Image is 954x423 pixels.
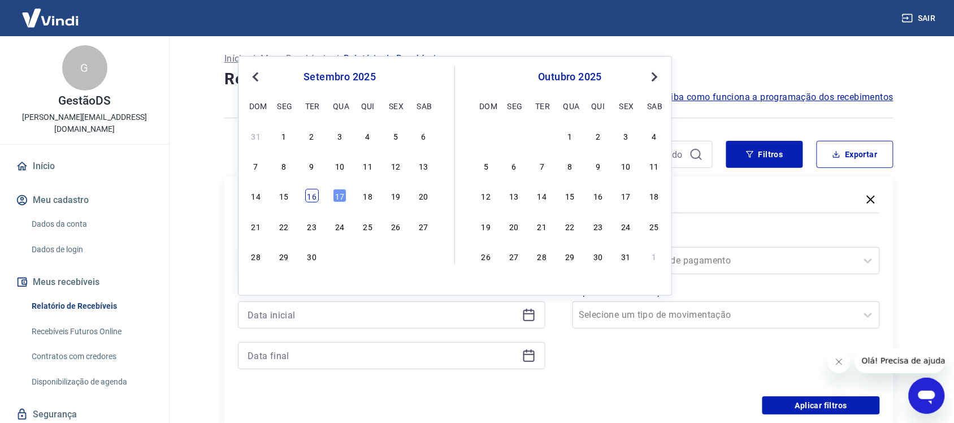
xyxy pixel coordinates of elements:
[417,99,431,113] div: sab
[27,370,155,394] a: Disponibilização de agenda
[619,99,633,113] div: sex
[591,189,605,202] div: Choose quinta-feira, 16 de outubro de 2025
[417,159,431,172] div: Choose sábado, 13 de setembro de 2025
[305,189,319,202] div: Choose terça-feira, 16 de setembro de 2025
[14,154,155,179] a: Início
[389,189,402,202] div: Choose sexta-feira, 19 de setembro de 2025
[535,219,549,233] div: Choose terça-feira, 21 de outubro de 2025
[224,52,247,66] a: Início
[508,99,521,113] div: seg
[361,159,375,172] div: Choose quinta-feira, 11 de setembro de 2025
[478,70,663,84] div: outubro 2025
[417,129,431,143] div: Choose sábado, 6 de setembro de 2025
[508,129,521,143] div: Choose segunda-feira, 29 de setembro de 2025
[648,219,661,233] div: Choose sábado, 25 de outubro de 2025
[909,378,945,414] iframe: Botão para abrir a janela de mensagens
[389,249,402,263] div: Choose sexta-feira, 3 de outubro de 2025
[479,129,493,143] div: Choose domingo, 28 de setembro de 2025
[508,219,521,233] div: Choose segunda-feira, 20 de outubro de 2025
[389,219,402,233] div: Choose sexta-feira, 26 de setembro de 2025
[361,99,375,113] div: qui
[14,1,87,35] img: Vindi
[249,129,263,143] div: Choose domingo, 31 de agosto de 2025
[248,127,432,264] div: month 2025-09
[508,159,521,172] div: Choose segunda-feira, 6 de outubro de 2025
[591,99,605,113] div: qui
[389,129,402,143] div: Choose sexta-feira, 5 de setembro de 2025
[333,99,346,113] div: qua
[535,129,549,143] div: Choose terça-feira, 30 de setembro de 2025
[305,249,319,263] div: Choose terça-feira, 30 de setembro de 2025
[648,189,661,202] div: Choose sábado, 18 de outubro de 2025
[479,159,493,172] div: Choose domingo, 5 de outubro de 2025
[535,159,549,172] div: Choose terça-feira, 7 de outubro de 2025
[277,99,290,113] div: seg
[305,129,319,143] div: Choose terça-feira, 2 de setembro de 2025
[648,129,661,143] div: Choose sábado, 4 de outubro de 2025
[575,231,878,245] label: Forma de Pagamento
[619,189,633,202] div: Choose sexta-feira, 17 de outubro de 2025
[417,219,431,233] div: Choose sábado, 27 de setembro de 2025
[389,99,402,113] div: sex
[619,249,633,263] div: Choose sexta-feira, 31 de outubro de 2025
[333,129,346,143] div: Choose quarta-feira, 3 de setembro de 2025
[828,351,851,373] iframe: Fechar mensagem
[333,159,346,172] div: Choose quarta-feira, 10 de setembro de 2025
[648,249,661,263] div: Choose sábado, 1 de novembro de 2025
[361,189,375,202] div: Choose quinta-feira, 18 de setembro de 2025
[27,295,155,318] a: Relatório de Recebíveis
[9,111,160,135] p: [PERSON_NAME][EMAIL_ADDRESS][DOMAIN_NAME]
[479,249,493,263] div: Choose domingo, 26 de outubro de 2025
[249,159,263,172] div: Choose domingo, 7 de setembro de 2025
[251,52,255,66] p: /
[58,95,111,107] p: GestãoDS
[417,249,431,263] div: Choose sábado, 4 de outubro de 2025
[27,320,155,343] a: Recebíveis Futuros Online
[277,249,290,263] div: Choose segunda-feira, 29 de setembro de 2025
[27,345,155,368] a: Contratos com credores
[361,129,375,143] div: Choose quinta-feira, 4 de setembro de 2025
[619,219,633,233] div: Choose sexta-feira, 24 de outubro de 2025
[277,219,290,233] div: Choose segunda-feira, 22 de setembro de 2025
[762,396,880,415] button: Aplicar filtros
[855,348,945,373] iframe: Mensagem da empresa
[344,52,441,66] p: Relatório de Recebíveis
[648,99,661,113] div: sab
[575,286,878,299] label: Tipo de Movimentação
[249,219,263,233] div: Choose domingo, 21 de setembro de 2025
[535,249,549,263] div: Choose terça-feira, 28 de outubro de 2025
[817,141,894,168] button: Exportar
[277,129,290,143] div: Choose segunda-feira, 1 de setembro de 2025
[14,188,155,213] button: Meu cadastro
[660,90,894,104] a: Saiba como funciona a programação dos recebimentos
[535,99,549,113] div: ter
[333,249,346,263] div: Choose quarta-feira, 1 de outubro de 2025
[479,189,493,202] div: Choose domingo, 12 de outubro de 2025
[591,159,605,172] div: Choose quinta-feira, 9 de outubro de 2025
[389,159,402,172] div: Choose sexta-feira, 12 de setembro de 2025
[333,189,346,202] div: Choose quarta-feira, 17 de setembro de 2025
[563,129,577,143] div: Choose quarta-feira, 1 de outubro de 2025
[249,99,263,113] div: dom
[249,189,263,202] div: Choose domingo, 14 de setembro de 2025
[261,52,331,66] a: Meus Recebíveis
[478,127,663,264] div: month 2025-10
[479,99,493,113] div: dom
[7,8,95,17] span: Olá! Precisa de ajuda?
[62,45,107,90] div: G
[14,270,155,295] button: Meus recebíveis
[726,141,803,168] button: Filtros
[305,159,319,172] div: Choose terça-feira, 9 de setembro de 2025
[27,238,155,261] a: Dados de login
[305,219,319,233] div: Choose terça-feira, 23 de setembro de 2025
[508,249,521,263] div: Choose segunda-feira, 27 de outubro de 2025
[335,52,339,66] p: /
[479,219,493,233] div: Choose domingo, 19 de outubro de 2025
[591,219,605,233] div: Choose quinta-feira, 23 de outubro de 2025
[591,129,605,143] div: Choose quinta-feira, 2 de outubro de 2025
[648,159,661,172] div: Choose sábado, 11 de outubro de 2025
[563,189,577,202] div: Choose quarta-feira, 15 de outubro de 2025
[417,189,431,202] div: Choose sábado, 20 de setembro de 2025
